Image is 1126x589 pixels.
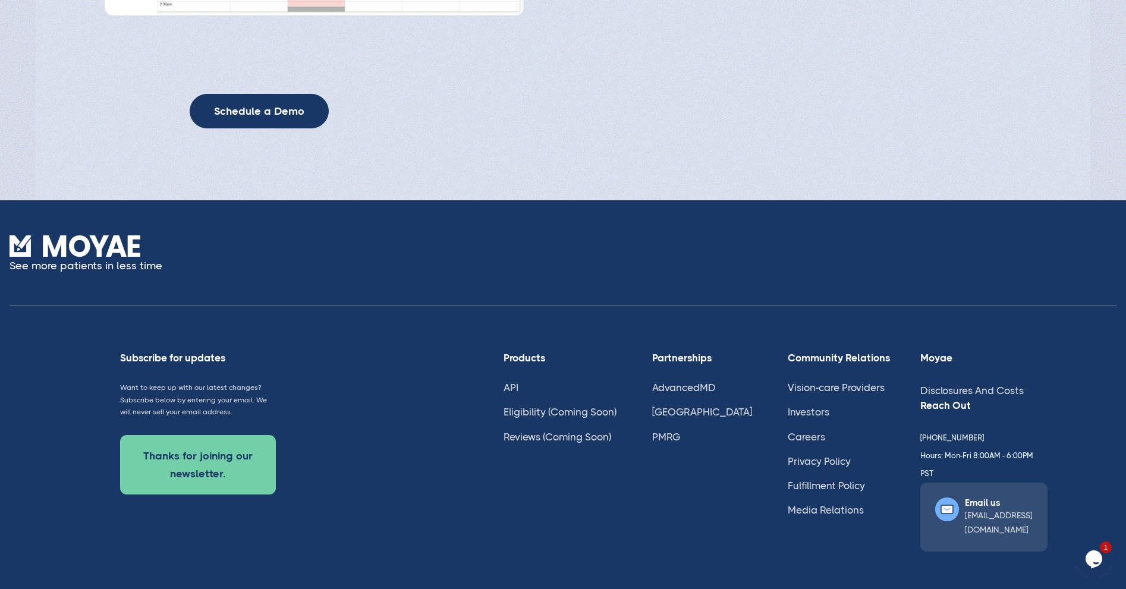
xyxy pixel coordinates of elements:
[788,480,865,492] a: Fulfillment Policy
[120,352,276,364] div: Subscribe for updates
[504,382,518,393] a: API
[788,406,829,418] a: Investors
[10,257,162,275] p: See more patients in less time
[652,406,752,418] a: [GEOGRAPHIC_DATA]
[920,399,1048,411] div: Reach Out
[935,497,959,521] img: Email Icon - Saaslify X Webflow Template
[788,455,851,467] a: Privacy Policy
[504,431,611,443] a: Reviews (Coming Soon)
[120,435,276,494] div: Footer Newsletter Form success
[920,352,1048,364] div: Moyae
[120,382,276,418] p: Want to keep up with our latest changes? Subscribe below by entering your email. We will never se...
[965,497,1033,508] div: Email us
[920,483,1048,552] a: Email Icon - Saaslify X Webflow TemplateEmail us[EMAIL_ADDRESS][DOMAIN_NAME]
[788,382,885,393] a: Vision-care Providers
[190,94,329,128] a: Schedule a Demo
[652,382,716,393] a: AdvancedMD
[965,508,1033,537] div: [EMAIL_ADDRESS][DOMAIN_NAME]
[504,352,622,364] div: Products
[504,406,617,418] a: Eligibility (Coming Soon)
[132,447,264,483] div: Thanks for joining our newsletter.
[652,431,680,443] a: PMRG
[10,235,162,275] a: See more patients in less time
[920,385,1024,396] a: Disclosures And Costs
[788,431,825,443] a: Careers
[788,352,891,364] div: Community Relations
[1076,541,1114,577] iframe: chat widget
[920,429,1048,483] div: [PHONE_NUMBER] Hours: Mon-Fri 8:00AM - 6:00PM PST
[788,504,864,516] a: Media Relations
[652,352,758,364] div: Partnerships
